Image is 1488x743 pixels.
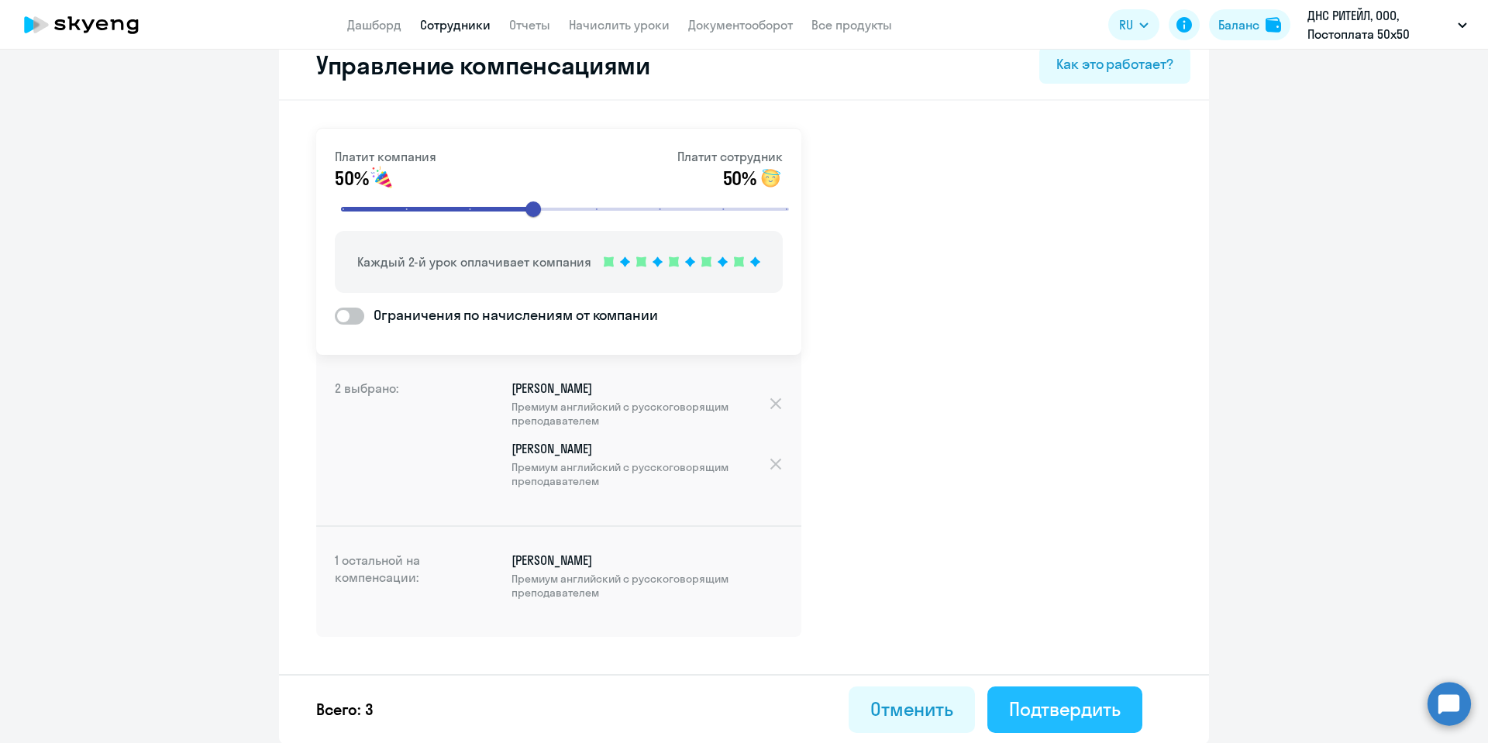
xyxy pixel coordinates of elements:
a: Начислить уроки [569,17,670,33]
p: Всего: 3 [316,699,373,721]
span: 50% [723,166,756,191]
p: Каждый 2-й урок оплачивает компания [357,253,591,271]
a: Сотрудники [420,17,491,33]
div: Подтвердить [1009,697,1121,721]
a: Все продукты [811,17,892,33]
h4: 1 остальной на компенсации: [335,552,459,612]
img: smile [758,166,783,191]
a: Дашборд [347,17,401,33]
img: smile [370,166,394,191]
p: [PERSON_NAME] [511,552,783,600]
h4: 2 выбрано: [335,380,459,500]
p: [PERSON_NAME] [511,440,769,488]
button: Подтвердить [987,686,1142,733]
div: Как это работает? [1056,54,1173,74]
button: Как это работает? [1039,46,1190,84]
button: RU [1108,9,1159,40]
h2: Управление компенсациями [298,50,650,81]
span: Премиум английский с русскоговорящим преподавателем [511,572,783,600]
div: Отменить [870,697,953,721]
p: Платит компания [335,147,436,166]
a: Отчеты [509,17,550,33]
button: Отменить [849,686,975,733]
img: balance [1266,17,1281,33]
span: Ограничения по начислениям от компании [364,305,658,325]
p: [PERSON_NAME] [511,380,769,428]
p: ДНС РИТЕЙЛ, ООО, Постоплата 50х50 [1307,6,1452,43]
button: Балансbalance [1209,9,1290,40]
span: 50% [335,166,368,191]
div: Баланс [1218,15,1259,34]
a: Документооборот [688,17,793,33]
p: Платит сотрудник [677,147,783,166]
span: RU [1119,15,1133,34]
span: Премиум английский с русскоговорящим преподавателем [511,460,769,488]
span: Премиум английский с русскоговорящим преподавателем [511,400,769,428]
button: ДНС РИТЕЙЛ, ООО, Постоплата 50х50 [1300,6,1475,43]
